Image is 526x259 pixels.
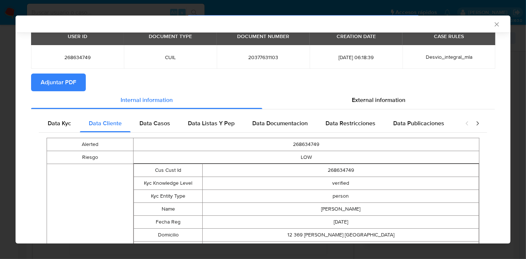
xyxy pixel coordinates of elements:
[203,177,479,190] td: verified
[134,177,203,190] td: Kyc Knowledge Level
[133,151,479,164] td: LOW
[31,74,86,91] button: Adjuntar PDF
[134,164,203,177] td: Cus Cust Id
[203,241,479,254] td: [EMAIL_ADDRESS][DOMAIN_NAME]
[203,202,479,215] td: [PERSON_NAME]
[493,21,500,27] button: Cerrar ventana
[121,96,173,104] span: Internal information
[134,228,203,241] td: Domicilio
[252,119,308,127] span: Data Documentacion
[393,119,444,127] span: Data Publicaciones
[352,96,405,104] span: External information
[318,54,394,61] span: [DATE] 06:18:39
[89,119,122,127] span: Data Cliente
[134,215,203,228] td: Fecha Reg
[226,54,301,61] span: 20377631103
[47,151,134,164] td: Riesgo
[139,119,170,127] span: Data Casos
[41,74,76,91] span: Adjuntar PDF
[40,54,115,61] span: 268634749
[426,53,472,61] span: Desvio_integral_mla
[133,138,479,151] td: 268634749
[144,30,196,42] div: DOCUMENT TYPE
[326,119,375,127] span: Data Restricciones
[203,164,479,177] td: 268634749
[63,30,92,42] div: USER ID
[203,228,479,241] td: 12 369 [PERSON_NAME] [GEOGRAPHIC_DATA]
[134,241,203,254] td: Mail
[48,119,71,127] span: Data Kyc
[332,30,380,42] div: CREATION DATE
[188,119,235,127] span: Data Listas Y Pep
[233,30,294,42] div: DOCUMENT NUMBER
[203,215,479,228] td: [DATE]
[134,190,203,202] td: Kyc Entity Type
[31,91,495,109] div: Detailed info
[429,30,468,42] div: CASE RULES
[134,202,203,215] td: Name
[47,138,134,151] td: Alerted
[203,190,479,202] td: person
[39,115,458,132] div: Detailed internal info
[133,54,208,61] span: CUIL
[16,16,510,243] div: closure-recommendation-modal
